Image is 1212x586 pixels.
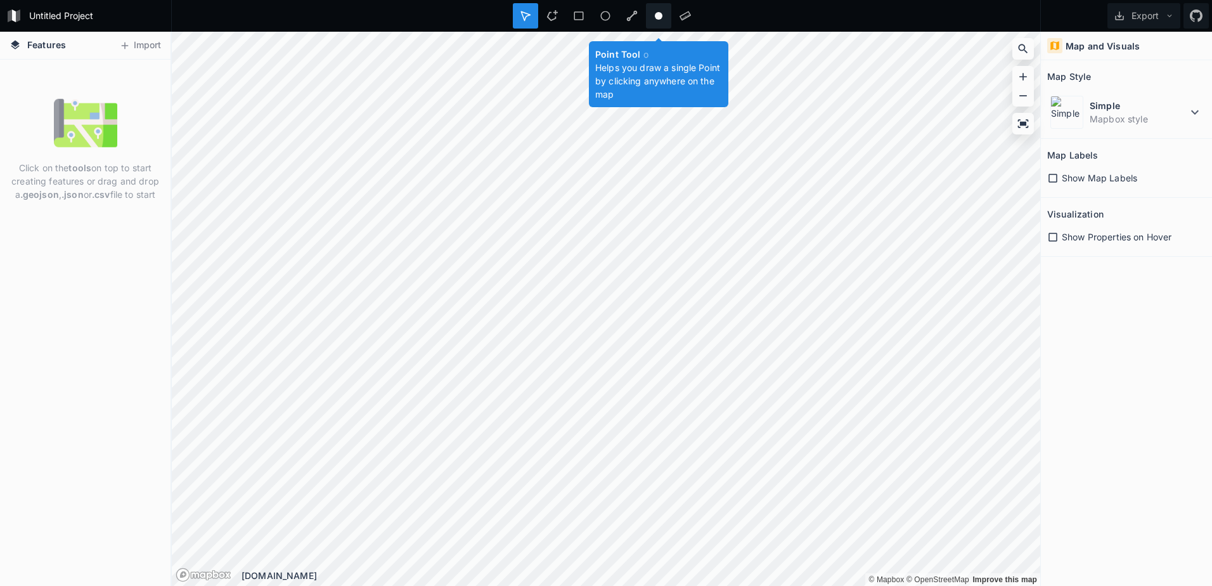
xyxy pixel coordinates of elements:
[10,161,161,201] p: Click on the on top to start creating features or drag and drop a , or file to start
[643,49,648,60] span: o
[27,38,66,51] span: Features
[20,189,59,200] strong: .geojson
[1090,112,1187,126] dd: Mapbox style
[1090,99,1187,112] dt: Simple
[1066,39,1140,53] h4: Map and Visuals
[176,568,231,582] a: Mapbox logo
[54,91,117,155] img: empty
[972,575,1037,584] a: Map feedback
[113,36,167,56] button: Import
[1107,3,1180,29] button: Export
[68,162,91,173] strong: tools
[595,48,722,61] h4: Point Tool
[1050,96,1083,129] img: Simple
[1062,171,1137,185] span: Show Map Labels
[1047,145,1098,165] h2: Map Labels
[242,569,1040,582] div: [DOMAIN_NAME]
[868,575,904,584] a: Mapbox
[906,575,969,584] a: OpenStreetMap
[1047,67,1091,86] h2: Map Style
[595,61,722,101] p: Helps you draw a single Point by clicking anywhere on the map
[92,189,110,200] strong: .csv
[1047,204,1104,224] h2: Visualization
[1062,230,1171,244] span: Show Properties on Hover
[61,189,84,200] strong: .json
